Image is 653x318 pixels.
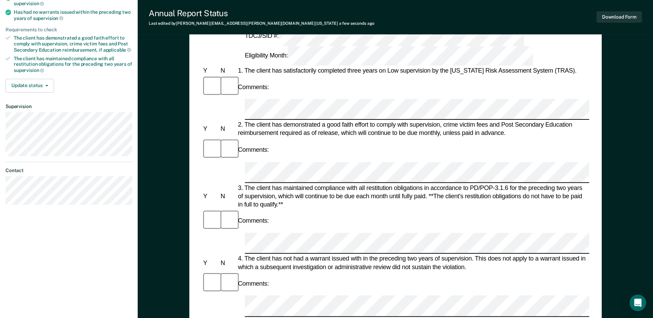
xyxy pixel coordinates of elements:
span: supervision [14,67,44,73]
span: applicable [103,47,131,53]
span: a few seconds ago [339,21,375,26]
div: The client has demonstrated a good faith effort to comply with supervision, crime victim fees and... [14,35,132,53]
div: N [219,66,236,75]
div: 1. The client has satisfactorily completed three years on Low supervision by the [US_STATE] Risk ... [236,66,589,75]
span: supervision [14,1,44,6]
div: The client has maintained compliance with all restitution obligations for the preceding two years of [14,56,132,73]
div: 3. The client has maintained compliance with all restitution obligations in accordance to PD/POP-... [236,183,589,209]
div: Has had no warrants issued within the preceding two years of [14,9,132,21]
div: 2. The client has demonstrated a good faith effort to comply with supervision, crime victim fees ... [236,121,589,137]
div: Requirements to check [6,27,132,33]
div: 4. The client has not had a warrant issued with in the preceding two years of supervision. This d... [236,255,589,271]
div: Y [202,66,219,75]
div: Y [202,192,219,200]
div: N [219,125,236,133]
dt: Contact [6,168,132,173]
div: Comments: [236,146,270,154]
button: Download Form [597,11,642,23]
div: Comments: [236,279,270,288]
div: N [219,192,236,200]
div: Last edited by [PERSON_NAME][EMAIL_ADDRESS][PERSON_NAME][DOMAIN_NAME][US_STATE] [149,21,375,26]
div: Annual Report Status [149,8,375,18]
div: Y [202,125,219,133]
div: TDCJ/SID #: [243,26,525,46]
button: Update status [6,79,54,93]
dt: Supervision [6,104,132,109]
div: Comments: [236,83,270,91]
div: N [219,259,236,267]
div: Comments: [236,216,270,225]
div: Y [202,259,219,267]
span: supervision [33,15,63,21]
div: Open Intercom Messenger [630,295,646,311]
div: Eligibility Month: [243,46,534,66]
